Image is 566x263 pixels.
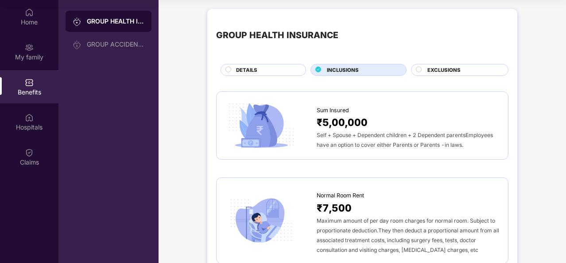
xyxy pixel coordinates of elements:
img: svg+xml;base64,PHN2ZyB3aWR0aD0iMjAiIGhlaWdodD0iMjAiIHZpZXdCb3g9IjAgMCAyMCAyMCIgZmlsbD0ibm9uZSIgeG... [25,43,34,52]
span: Sum Insured [317,106,349,115]
span: ₹7,500 [317,200,352,216]
span: Self + Spouse + Dependent children + 2 Dependent parentsEmployees have an option to cover either ... [317,132,493,148]
img: svg+xml;base64,PHN2ZyBpZD0iSG9tZSIgeG1sbnM9Imh0dHA6Ly93d3cudzMub3JnLzIwMDAvc3ZnIiB3aWR0aD0iMjAiIG... [25,8,34,17]
span: Maximum amount of per day room charges for normal room. Subject to proportionate deduction.They t... [317,217,499,253]
img: svg+xml;base64,PHN2ZyB3aWR0aD0iMjAiIGhlaWdodD0iMjAiIHZpZXdCb3g9IjAgMCAyMCAyMCIgZmlsbD0ibm9uZSIgeG... [73,40,81,49]
span: ₹5,00,000 [317,114,368,130]
img: svg+xml;base64,PHN2ZyBpZD0iQmVuZWZpdHMiIHhtbG5zPSJodHRwOi8vd3d3LnczLm9yZy8yMDAwL3N2ZyIgd2lkdGg9Ij... [25,78,34,87]
div: GROUP HEALTH INSURANCE [216,28,338,42]
div: GROUP ACCIDENTAL INSURANCE [87,41,144,48]
div: GROUP HEALTH INSURANCE [87,17,144,26]
img: svg+xml;base64,PHN2ZyBpZD0iQ2xhaW0iIHhtbG5zPSJodHRwOi8vd3d3LnczLm9yZy8yMDAwL3N2ZyIgd2lkdGg9IjIwIi... [25,148,34,157]
img: svg+xml;base64,PHN2ZyBpZD0iSG9zcGl0YWxzIiB4bWxucz0iaHR0cDovL3d3dy53My5vcmcvMjAwMC9zdmciIHdpZHRoPS... [25,113,34,122]
span: INCLUSIONS [327,66,359,74]
span: DETAILS [236,66,257,74]
span: Normal Room Rent [317,191,364,200]
img: icon [225,101,297,151]
span: EXCLUSIONS [427,66,461,74]
img: icon [225,196,297,246]
img: svg+xml;base64,PHN2ZyB3aWR0aD0iMjAiIGhlaWdodD0iMjAiIHZpZXdCb3g9IjAgMCAyMCAyMCIgZmlsbD0ibm9uZSIgeG... [73,17,81,26]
